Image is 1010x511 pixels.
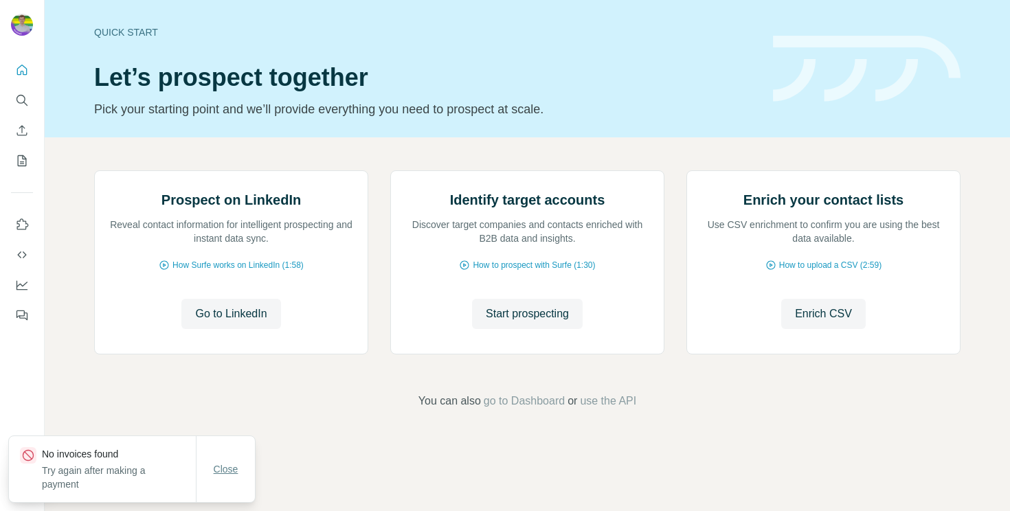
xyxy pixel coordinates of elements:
[473,259,595,271] span: How to prospect with Surfe (1:30)
[94,64,756,91] h1: Let’s prospect together
[779,259,882,271] span: How to upload a CSV (2:59)
[11,273,33,297] button: Dashboard
[214,462,238,476] span: Close
[94,100,756,119] p: Pick your starting point and we’ll provide everything you need to prospect at scale.
[472,299,583,329] button: Start prospecting
[743,190,904,209] h2: Enrich your contact lists
[204,457,248,481] button: Close
[405,218,650,245] p: Discover target companies and contacts enriched with B2B data and insights.
[418,393,481,409] span: You can also
[568,393,577,409] span: or
[701,218,946,245] p: Use CSV enrichment to confirm you are using the best data available.
[109,218,354,245] p: Reveal contact information for intelligent prospecting and instant data sync.
[11,212,33,237] button: Use Surfe on LinkedIn
[11,14,33,36] img: Avatar
[486,306,569,322] span: Start prospecting
[172,259,304,271] span: How Surfe works on LinkedIn (1:58)
[484,393,565,409] button: go to Dashboard
[11,303,33,328] button: Feedback
[11,118,33,143] button: Enrich CSV
[195,306,267,322] span: Go to LinkedIn
[94,25,756,39] div: Quick start
[11,148,33,173] button: My lists
[11,58,33,82] button: Quick start
[11,88,33,113] button: Search
[161,190,301,209] h2: Prospect on LinkedIn
[781,299,866,329] button: Enrich CSV
[42,464,196,491] p: Try again after making a payment
[181,299,280,329] button: Go to LinkedIn
[11,242,33,267] button: Use Surfe API
[450,190,605,209] h2: Identify target accounts
[795,306,852,322] span: Enrich CSV
[773,36,961,102] img: banner
[580,393,636,409] button: use the API
[42,447,196,461] p: No invoices found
